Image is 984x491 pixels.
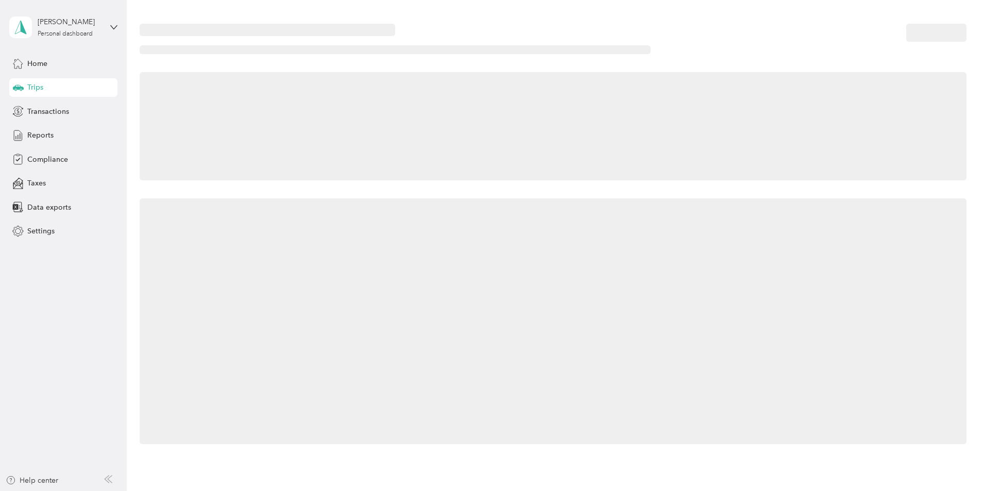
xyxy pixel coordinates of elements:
[38,16,102,27] div: [PERSON_NAME]
[6,475,58,486] button: Help center
[27,82,43,93] span: Trips
[27,202,71,213] span: Data exports
[27,178,46,189] span: Taxes
[926,433,984,491] iframe: Everlance-gr Chat Button Frame
[27,58,47,69] span: Home
[27,154,68,165] span: Compliance
[27,226,55,236] span: Settings
[27,130,54,141] span: Reports
[27,106,69,117] span: Transactions
[38,31,93,37] div: Personal dashboard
